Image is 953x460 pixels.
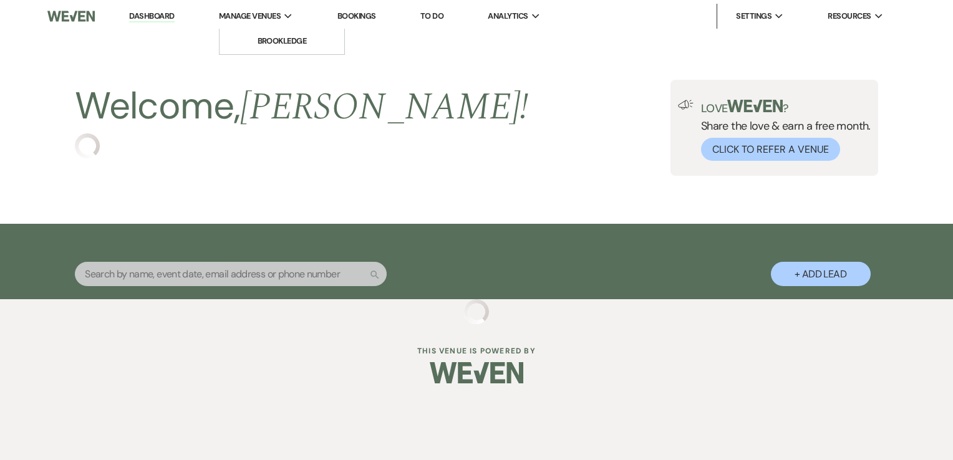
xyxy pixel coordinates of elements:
[694,100,871,161] div: Share the love & earn a free month.
[828,10,871,22] span: Resources
[75,80,528,133] h2: Welcome,
[736,10,772,22] span: Settings
[701,138,840,161] button: Click to Refer a Venue
[727,100,783,112] img: weven-logo-green.svg
[47,3,94,29] img: Weven Logo
[464,299,489,324] img: loading spinner
[701,100,871,114] p: Love ?
[219,10,281,22] span: Manage Venues
[430,351,523,395] img: Weven Logo
[420,11,443,21] a: To Do
[488,10,528,22] span: Analytics
[226,35,338,47] li: Brookledge
[337,11,376,21] a: Bookings
[129,11,174,22] a: Dashboard
[220,29,344,54] a: Brookledge
[75,262,387,286] input: Search by name, event date, email address or phone number
[240,79,528,136] span: [PERSON_NAME] !
[771,262,871,286] button: + Add Lead
[75,133,100,158] img: loading spinner
[678,100,694,110] img: loud-speaker-illustration.svg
